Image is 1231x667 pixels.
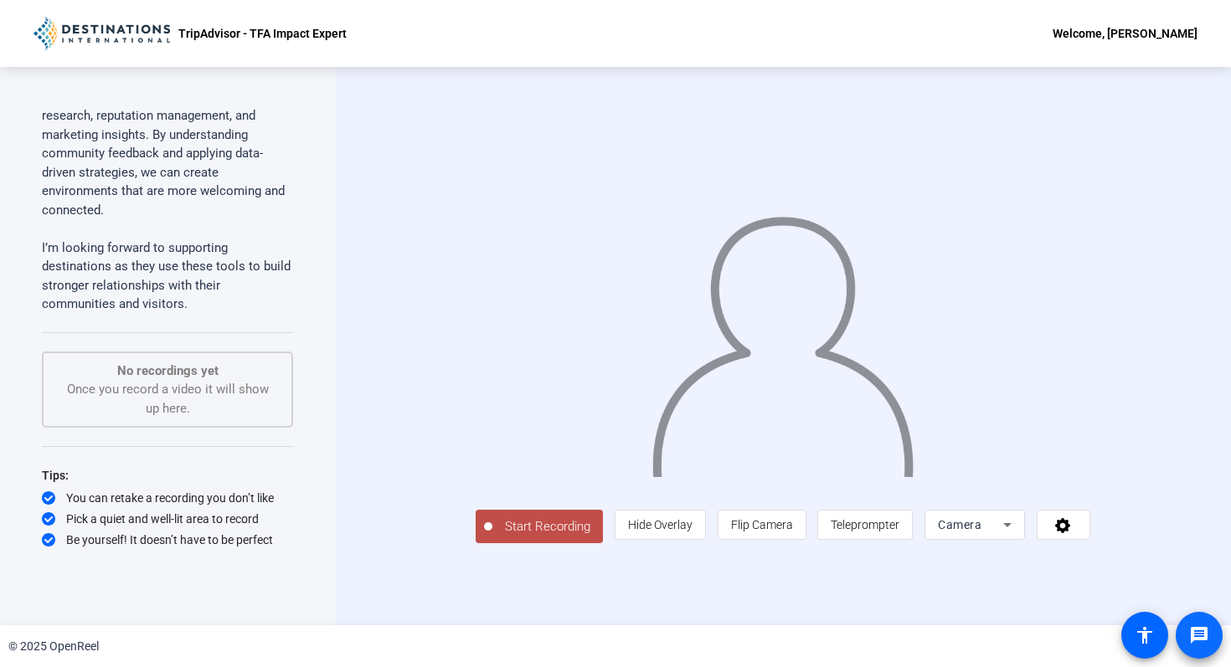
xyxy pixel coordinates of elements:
p: I’m looking forward to supporting destinations as they use these tools to build stronger relation... [42,239,293,314]
p: Our focus is on helping destinations and local businesses strengthen trust through research, repu... [42,69,293,239]
p: No recordings yet [60,362,275,381]
span: Hide Overlay [628,518,693,531]
div: Once you record a video it will show up here. [60,362,275,418]
button: Start Recording [476,510,603,543]
mat-icon: accessibility [1135,625,1155,645]
div: Welcome, [PERSON_NAME] [1053,23,1198,44]
button: Hide Overlay [615,510,706,540]
button: Flip Camera [718,510,806,540]
button: Teleprompter [817,510,913,540]
span: Camera [938,518,981,531]
img: overlay [650,201,915,477]
img: OpenReel logo [33,17,170,50]
p: TripAdvisor - TFA Impact Expert [178,23,347,44]
div: © 2025 OpenReel [8,638,99,655]
span: Start Recording [492,517,603,536]
span: Flip Camera [731,518,793,531]
div: Be yourself! It doesn’t have to be perfect [42,531,293,548]
div: Tips: [42,465,293,485]
div: You can retake a recording you don’t like [42,490,293,506]
div: Pick a quiet and well-lit area to record [42,511,293,527]
mat-icon: message [1189,625,1209,645]
span: Teleprompter [831,518,899,531]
